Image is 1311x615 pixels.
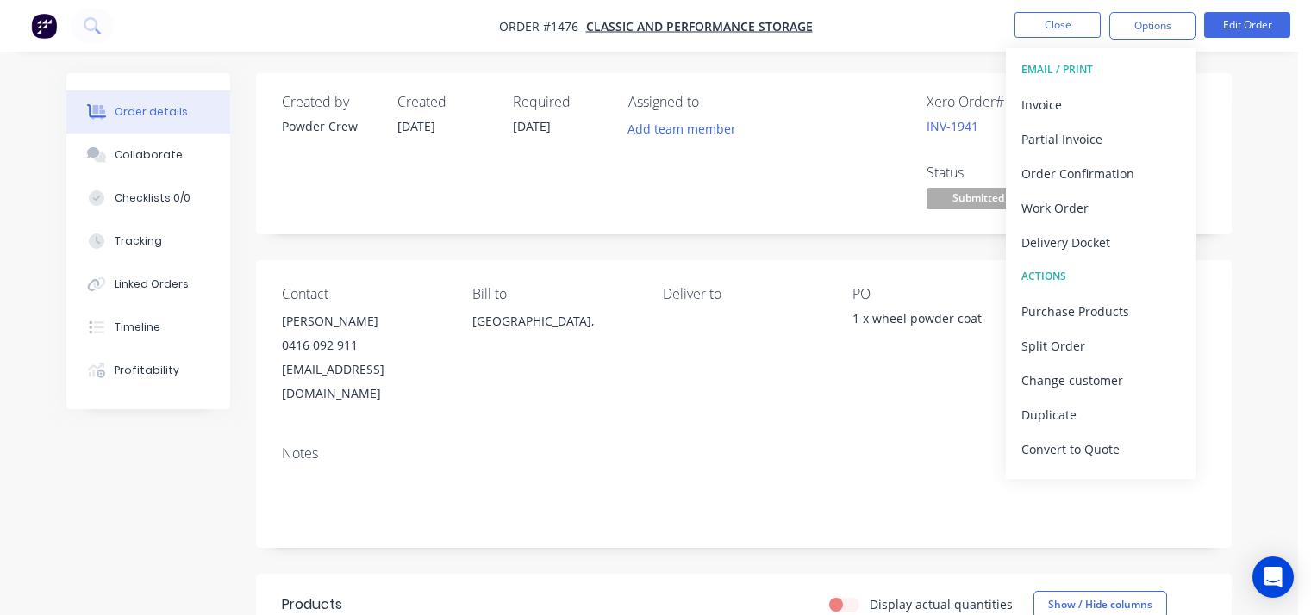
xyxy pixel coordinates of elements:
div: Status [927,165,1056,181]
button: Archive [1006,466,1196,500]
div: Timeline [115,320,160,335]
span: Submitted [927,188,1030,209]
div: Archive [1021,471,1180,496]
div: PO [852,286,1015,302]
div: [EMAIL_ADDRESS][DOMAIN_NAME] [282,357,445,406]
div: Profitability [115,363,179,378]
div: Powder Crew [282,117,377,135]
div: Delivery Docket [1021,230,1180,255]
div: EMAIL / PRINT [1021,59,1180,81]
button: Duplicate [1006,397,1196,432]
span: [DATE] [397,118,435,134]
button: Submitted [927,188,1030,214]
button: Partial Invoice [1006,121,1196,156]
div: [PERSON_NAME] [282,309,445,333]
button: Purchase Products [1006,294,1196,328]
div: Deliver to [663,286,826,302]
div: Duplicate [1021,402,1180,427]
button: Profitability [66,349,230,392]
button: Add team member [619,117,746,140]
div: Work Order [1021,196,1180,221]
a: Classic and Performance storage [586,18,813,34]
a: INV-1941 [927,118,978,134]
div: 1 x wheel powder coat [852,309,1015,333]
span: Order #1476 - [499,18,586,34]
div: Linked Orders [115,276,189,292]
div: [GEOGRAPHIC_DATA], [472,309,635,364]
button: ACTIONS [1006,259,1196,294]
button: Order Confirmation [1006,156,1196,190]
div: Notes [282,445,1206,462]
button: Timeline [66,306,230,349]
button: Edit Order [1204,12,1290,38]
div: Checklists 0/0 [115,190,190,206]
div: [PERSON_NAME]0416 092 911[EMAIL_ADDRESS][DOMAIN_NAME] [282,309,445,406]
button: Close [1014,12,1101,38]
div: Split Order [1021,333,1180,358]
div: Change customer [1021,368,1180,393]
div: Convert to Quote [1021,437,1180,462]
button: Checklists 0/0 [66,177,230,220]
div: Products [282,594,342,615]
button: Linked Orders [66,263,230,306]
button: EMAIL / PRINT [1006,53,1196,87]
button: Collaborate [66,134,230,177]
label: Display actual quantities [870,595,1013,613]
button: Split Order [1006,328,1196,363]
button: Change customer [1006,363,1196,397]
div: Order details [115,104,188,120]
div: Invoice [1021,92,1180,117]
div: Partial Invoice [1021,127,1180,152]
button: Work Order [1006,190,1196,225]
div: [GEOGRAPHIC_DATA], [472,309,635,333]
div: Created by [282,94,377,110]
button: Add team member [628,117,746,140]
button: Invoice [1006,87,1196,121]
div: Contact [282,286,445,302]
button: Order details [66,90,230,134]
div: Order Confirmation [1021,161,1180,186]
div: Collaborate [115,147,183,163]
div: 0416 092 911 [282,333,445,357]
div: Created [397,94,492,110]
button: Options [1109,12,1196,40]
div: ACTIONS [1021,265,1180,288]
button: Tracking [66,220,230,263]
div: Purchase Products [1021,299,1180,324]
div: Xero Order # [927,94,1056,110]
button: Convert to Quote [1006,432,1196,466]
img: Factory [31,13,57,39]
div: Open Intercom Messenger [1252,556,1294,598]
div: Tracking [115,233,162,249]
button: Delivery Docket [1006,225,1196,259]
div: Bill to [472,286,635,302]
span: [DATE] [513,118,551,134]
div: Assigned to [628,94,801,110]
div: Required [513,94,608,110]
